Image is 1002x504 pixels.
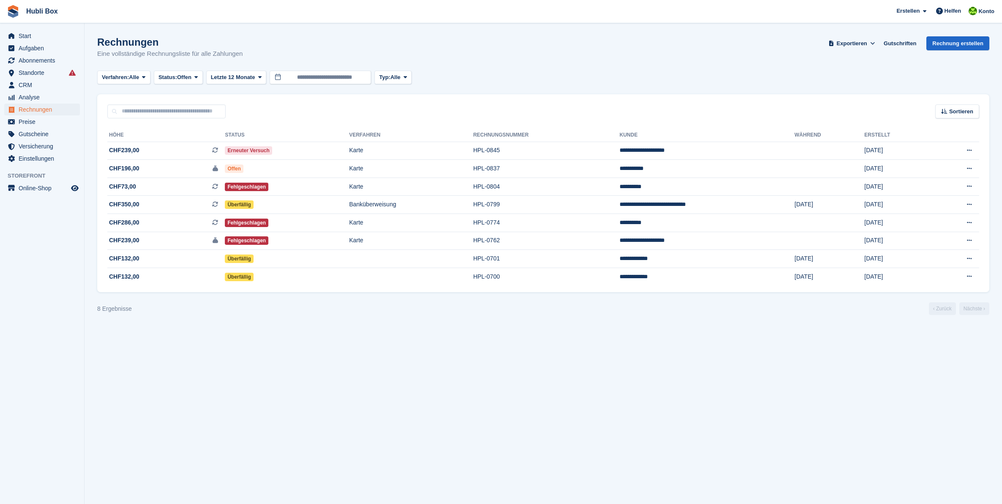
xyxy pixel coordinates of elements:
[97,71,150,85] button: Verfahren: Alle
[19,140,69,152] span: Versicherung
[19,128,69,140] span: Gutscheine
[4,91,80,103] a: menu
[795,129,864,142] th: Während
[177,73,191,82] span: Offen
[225,273,253,281] span: Überfällig
[97,49,243,59] p: Eine vollständige Rechnungsliste für alle Zahlungen
[109,272,139,281] span: CHF132,00
[4,182,80,194] a: Speisekarte
[896,7,920,15] span: Erstellen
[837,39,867,48] span: Exportieren
[864,214,932,232] td: [DATE]
[827,36,877,50] button: Exportieren
[969,7,977,15] img: Stefano
[473,196,620,214] td: HPL-0799
[19,79,69,91] span: CRM
[109,254,139,263] span: CHF132,00
[8,172,84,180] span: Storefront
[4,79,80,91] a: menu
[926,36,989,50] a: Rechnung erstellen
[109,182,136,191] span: CHF73,00
[225,164,243,173] span: Offen
[7,5,19,18] img: stora-icon-8386f47178a22dfd0bd8f6a31ec36ba5ce8667c1dd55bd0f319d3a0aa187defe.svg
[19,116,69,128] span: Preise
[23,4,61,18] a: Hubli Box
[864,142,932,160] td: [DATE]
[795,268,864,285] td: [DATE]
[473,232,620,250] td: HPL-0762
[225,236,268,245] span: Fehlgeschlagen
[4,55,80,66] a: menu
[109,164,139,173] span: CHF196,00
[349,129,473,142] th: Verfahren
[70,183,80,193] a: Vorschau-Shop
[473,268,620,285] td: HPL-0700
[225,183,268,191] span: Fehlgeschlagen
[959,302,989,315] a: Nächste
[211,73,255,82] span: Letzte 12 Monate
[225,146,272,155] span: Erneuter Versuch
[864,232,932,250] td: [DATE]
[109,236,139,245] span: CHF239,00
[349,142,473,160] td: Karte
[349,178,473,196] td: Karte
[4,42,80,54] a: menu
[864,160,932,178] td: [DATE]
[19,42,69,54] span: Aufgaben
[102,73,129,82] span: Verfahren:
[19,182,69,194] span: Online-Shop
[97,36,243,48] h1: Rechnungen
[19,104,69,115] span: Rechnungen
[390,73,401,82] span: Alle
[129,73,139,82] span: Alle
[349,160,473,178] td: Karte
[620,129,795,142] th: Kunde
[4,153,80,164] a: menu
[206,71,267,85] button: Letzte 12 Monate
[473,250,620,268] td: HPL-0701
[864,268,932,285] td: [DATE]
[225,129,349,142] th: Status
[158,73,177,82] span: Status:
[225,219,268,227] span: Fehlgeschlagen
[349,196,473,214] td: Banküberweisung
[374,71,412,85] button: Typ: Alle
[864,196,932,214] td: [DATE]
[927,302,991,315] nav: Page
[949,107,973,116] span: Sortieren
[978,7,994,16] span: Konto
[349,232,473,250] td: Karte
[19,67,69,79] span: Standorte
[4,67,80,79] a: menu
[880,36,920,50] a: Gutschriften
[349,214,473,232] td: Karte
[19,30,69,42] span: Start
[864,129,932,142] th: Erstellt
[225,200,253,209] span: Überfällig
[4,104,80,115] a: menu
[69,69,76,76] i: Es sind Fehler bei der Synchronisierung von Smart-Einträgen aufgetreten
[379,73,390,82] span: Typ:
[97,304,132,313] div: 8 Ergebnisse
[19,153,69,164] span: Einstellungen
[19,91,69,103] span: Analyse
[473,178,620,196] td: HPL-0804
[4,128,80,140] a: menu
[109,146,139,155] span: CHF239,00
[864,250,932,268] td: [DATE]
[4,30,80,42] a: menu
[473,142,620,160] td: HPL-0845
[473,129,620,142] th: Rechnungsnummer
[473,214,620,232] td: HPL-0774
[795,250,864,268] td: [DATE]
[109,218,139,227] span: CHF286,00
[929,302,956,315] a: Vorherige
[107,129,225,142] th: Höhe
[109,200,139,209] span: CHF350,00
[225,255,253,263] span: Überfällig
[4,140,80,152] a: menu
[945,7,961,15] span: Helfen
[864,178,932,196] td: [DATE]
[154,71,203,85] button: Status: Offen
[473,160,620,178] td: HPL-0837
